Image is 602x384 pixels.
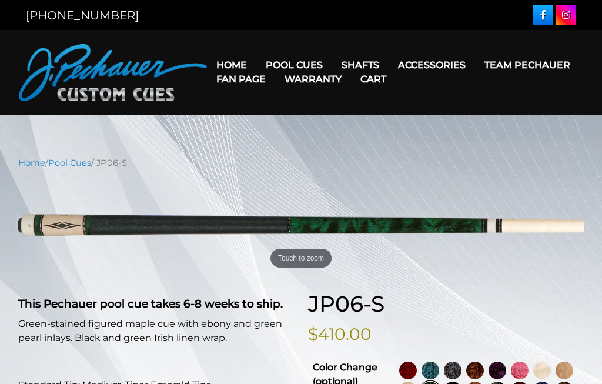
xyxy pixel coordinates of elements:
a: Home [18,158,45,168]
img: Smoke [444,362,461,379]
img: Natural [556,362,573,379]
a: Pool Cues [256,50,332,80]
a: Warranty [275,64,351,94]
img: Turquoise [422,362,439,379]
a: Fan Page [207,64,275,94]
strong: This Pechauer pool cue takes 6-8 weeks to ship. [18,297,283,310]
img: Rose [466,362,484,379]
a: Team Pechauer [475,50,580,80]
a: Pool Cues [48,158,91,168]
img: Purple [489,362,506,379]
a: Accessories [389,50,475,80]
a: Touch to zoom [18,178,584,272]
h1: JP06-S [308,291,584,318]
img: Pink [511,362,529,379]
img: Wine [399,362,417,379]
a: [PHONE_NUMBER] [26,8,139,22]
a: Home [207,50,256,80]
img: Pechauer Custom Cues [19,44,207,101]
img: No Stain [533,362,551,379]
a: Cart [351,64,396,94]
p: Green-stained figured maple cue with ebony and green pearl inlays. Black and green Irish linen wrap. [18,317,294,345]
a: Shafts [332,50,389,80]
bdi: $410.00 [308,324,372,344]
nav: Breadcrumb [18,156,584,169]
